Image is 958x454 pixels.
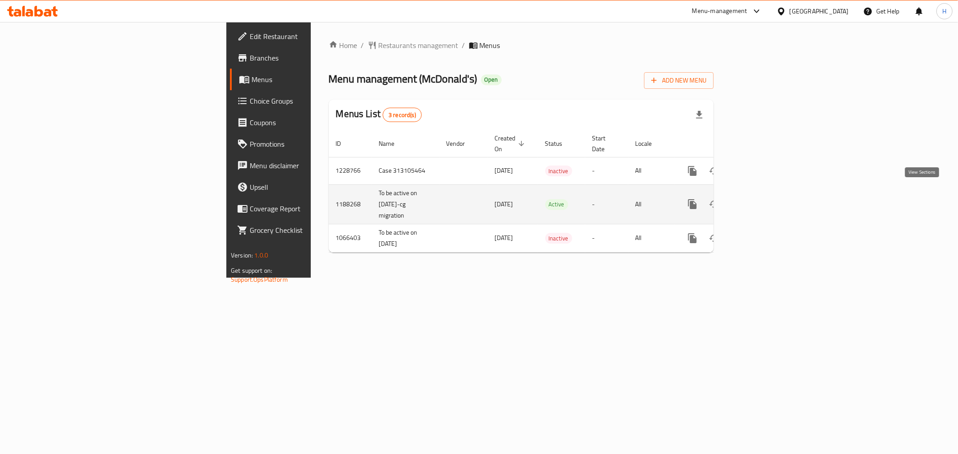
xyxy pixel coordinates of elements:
[628,157,675,184] td: All
[252,74,379,85] span: Menus
[336,107,422,122] h2: Menus List
[495,133,527,154] span: Created On
[628,184,675,224] td: All
[379,40,459,51] span: Restaurants management
[379,138,406,149] span: Name
[230,155,386,176] a: Menu disclaimer
[230,69,386,90] a: Menus
[383,111,421,119] span: 3 record(s)
[250,203,379,214] span: Coverage Report
[585,224,628,252] td: -
[329,69,477,89] span: Menu management ( McDonald's )
[329,130,775,253] table: enhanced table
[230,219,386,241] a: Grocery Checklist
[250,31,379,42] span: Edit Restaurant
[592,133,618,154] span: Start Date
[481,76,502,83] span: Open
[372,157,439,184] td: Case 313105464
[585,184,628,224] td: -
[495,198,513,210] span: [DATE]
[230,133,386,155] a: Promotions
[383,108,422,122] div: Total records count
[329,40,714,51] nav: breadcrumb
[230,112,386,133] a: Coupons
[495,232,513,244] span: [DATE]
[692,6,747,17] div: Menu-management
[942,6,946,16] span: H
[636,138,664,149] span: Locale
[651,75,706,86] span: Add New Menu
[481,74,502,85] div: Open
[675,130,775,157] th: Actions
[230,176,386,198] a: Upsell
[372,224,439,252] td: To be active on [DATE]
[250,52,379,63] span: Branches
[545,233,572,244] span: Inactive
[682,160,703,182] button: more
[250,160,379,171] span: Menu disclaimer
[336,138,353,149] span: ID
[628,224,675,252] td: All
[480,40,500,51] span: Menus
[682,193,703,215] button: more
[585,157,628,184] td: -
[462,40,465,51] li: /
[230,47,386,69] a: Branches
[250,182,379,192] span: Upsell
[250,225,379,236] span: Grocery Checklist
[446,138,477,149] span: Vendor
[230,198,386,219] a: Coverage Report
[703,193,725,215] button: Change Status
[231,249,253,261] span: Version:
[545,199,568,210] span: Active
[689,104,710,126] div: Export file
[703,227,725,249] button: Change Status
[368,40,459,51] a: Restaurants management
[254,249,268,261] span: 1.0.0
[230,90,386,112] a: Choice Groups
[250,139,379,149] span: Promotions
[231,265,272,276] span: Get support on:
[545,138,574,149] span: Status
[250,117,379,128] span: Coupons
[495,165,513,176] span: [DATE]
[790,6,849,16] div: [GEOGRAPHIC_DATA]
[231,274,288,285] a: Support.OpsPlatform
[545,166,572,176] span: Inactive
[644,72,714,89] button: Add New Menu
[230,26,386,47] a: Edit Restaurant
[250,96,379,106] span: Choice Groups
[682,227,703,249] button: more
[703,160,725,182] button: Change Status
[372,184,439,224] td: To be active on [DATE]-cg migration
